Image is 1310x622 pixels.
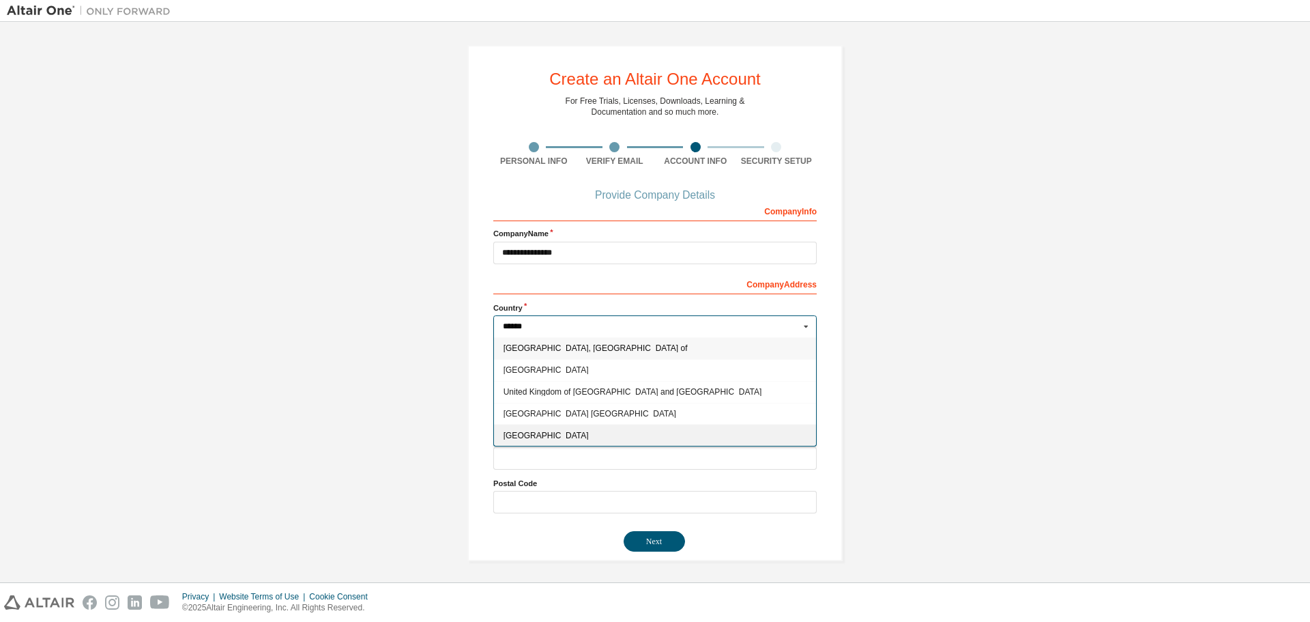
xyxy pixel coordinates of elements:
[624,531,685,552] button: Next
[150,595,170,610] img: youtube.svg
[736,156,817,167] div: Security Setup
[7,4,177,18] img: Altair One
[493,302,817,313] label: Country
[549,71,761,87] div: Create an Altair One Account
[219,591,309,602] div: Website Terms of Use
[493,199,817,221] div: Company Info
[493,156,574,167] div: Personal Info
[105,595,119,610] img: instagram.svg
[504,366,807,374] span: [GEOGRAPHIC_DATA]
[493,272,817,294] div: Company Address
[504,410,807,418] span: [GEOGRAPHIC_DATA] [GEOGRAPHIC_DATA]
[83,595,97,610] img: facebook.svg
[574,156,656,167] div: Verify Email
[493,191,817,199] div: Provide Company Details
[504,388,807,396] span: United Kingdom of [GEOGRAPHIC_DATA] and [GEOGRAPHIC_DATA]
[504,432,807,440] span: [GEOGRAPHIC_DATA]
[182,602,376,614] p: © 2025 Altair Engineering, Inc. All Rights Reserved.
[493,478,817,489] label: Postal Code
[504,344,807,352] span: [GEOGRAPHIC_DATA], [GEOGRAPHIC_DATA] of
[309,591,375,602] div: Cookie Consent
[655,156,736,167] div: Account Info
[182,591,219,602] div: Privacy
[493,228,817,239] label: Company Name
[128,595,142,610] img: linkedin.svg
[4,595,74,610] img: altair_logo.svg
[566,96,745,117] div: For Free Trials, Licenses, Downloads, Learning & Documentation and so much more.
